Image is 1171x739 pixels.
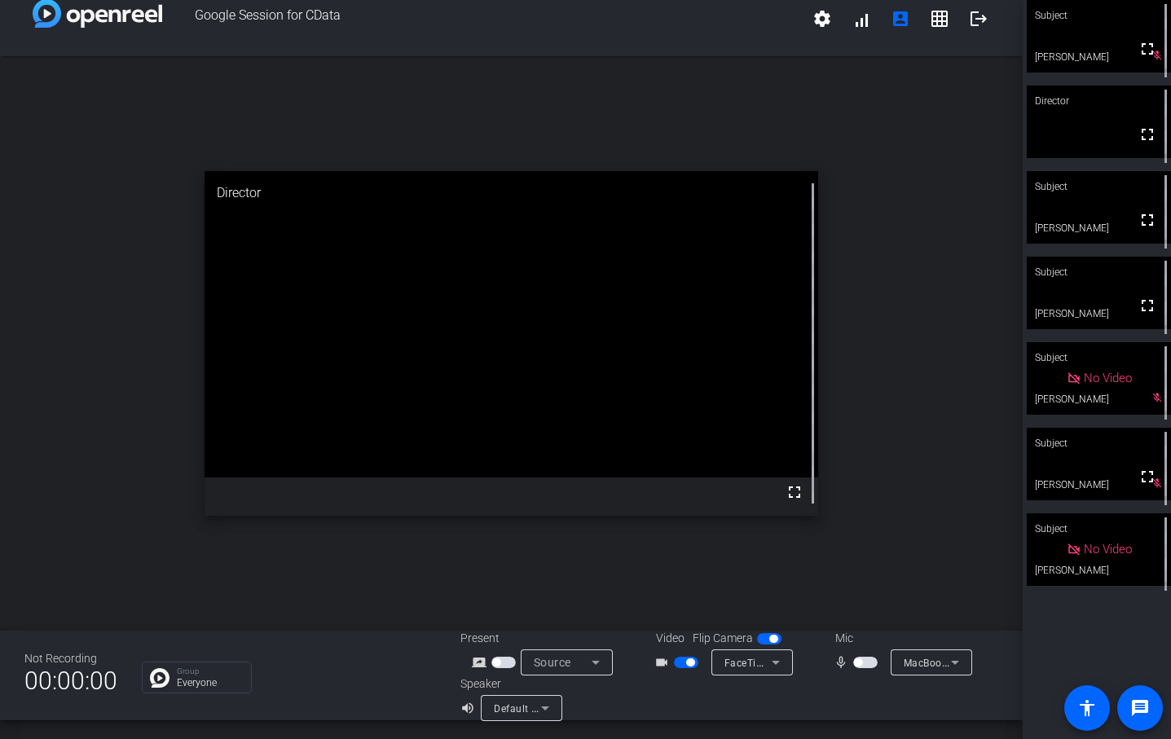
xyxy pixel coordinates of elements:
[724,656,891,669] span: FaceTime HD Camera (3A71:F4B5)
[1027,428,1171,459] div: Subject
[1027,342,1171,373] div: Subject
[1027,513,1171,544] div: Subject
[460,630,623,647] div: Present
[472,653,491,672] mat-icon: screen_share_outline
[150,668,169,688] img: Chat Icon
[693,630,753,647] span: Flip Camera
[1077,698,1097,718] mat-icon: accessibility
[904,656,1070,669] span: MacBook Pro Microphone (Built-in)
[1138,39,1157,59] mat-icon: fullscreen
[930,9,949,29] mat-icon: grid_on
[1130,698,1150,718] mat-icon: message
[819,630,982,647] div: Mic
[494,702,690,715] span: Default - MacBook Pro Speakers (Built-in)
[177,667,243,675] p: Group
[1027,257,1171,288] div: Subject
[1138,125,1157,144] mat-icon: fullscreen
[812,9,832,29] mat-icon: settings
[24,661,117,701] span: 00:00:00
[654,653,674,672] mat-icon: videocam_outline
[834,653,853,672] mat-icon: mic_none
[1138,210,1157,230] mat-icon: fullscreen
[1084,542,1132,556] span: No Video
[969,9,988,29] mat-icon: logout
[1027,171,1171,202] div: Subject
[891,9,910,29] mat-icon: account_box
[1084,371,1132,385] span: No Video
[1138,467,1157,486] mat-icon: fullscreen
[460,698,480,718] mat-icon: volume_up
[656,630,685,647] span: Video
[1027,86,1171,117] div: Director
[1138,296,1157,315] mat-icon: fullscreen
[177,678,243,688] p: Everyone
[205,171,818,215] div: Director
[534,656,571,669] span: Source
[460,675,558,693] div: Speaker
[785,482,804,502] mat-icon: fullscreen
[24,650,117,667] div: Not Recording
